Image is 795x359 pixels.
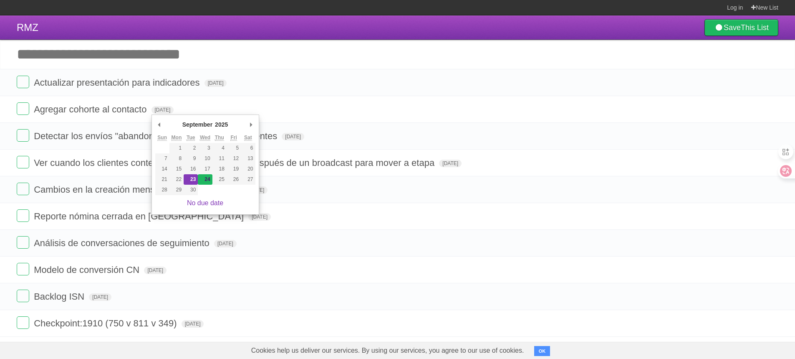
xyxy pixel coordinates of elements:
a: No due date [187,199,223,206]
label: Done [17,183,29,195]
span: Análisis de conversaciones de seguimiento [34,238,212,248]
span: Actualizar presentación para indicadores [34,77,202,88]
span: [DATE] [214,240,237,247]
button: 5 [227,143,241,153]
span: Ver cuando los clientes contestaron inmediatamente después de un broadcast para mover a etapa [34,158,437,168]
span: [DATE] [204,79,227,87]
button: 13 [241,153,255,164]
button: 8 [169,153,184,164]
button: 11 [212,153,227,164]
span: Reporte nómina cerrada en [GEOGRAPHIC_DATA] [34,211,246,222]
span: Backlog ISN [34,291,86,302]
button: 2 [184,143,198,153]
label: Done [17,290,29,302]
span: Agregar cohorte al contacto [34,104,149,115]
span: [DATE] [248,213,271,221]
button: 27 [241,174,255,185]
div: 2025 [214,118,229,131]
button: 6 [241,143,255,153]
span: RMZ [17,22,38,33]
span: Detectar los envíos "abandonados" por parte de los clientes [34,131,279,141]
button: 15 [169,164,184,174]
button: 1 [169,143,184,153]
label: Done [17,156,29,168]
label: Done [17,102,29,115]
span: [DATE] [182,320,204,328]
button: 7 [155,153,169,164]
button: Next Month [247,118,255,131]
label: Done [17,236,29,249]
button: 24 [198,174,212,185]
b: This List [741,23,769,32]
button: 3 [198,143,212,153]
abbr: Saturday [244,135,252,141]
span: [DATE] [89,293,111,301]
button: 25 [212,174,227,185]
label: Done [17,263,29,275]
button: 23 [184,174,198,185]
button: 16 [184,164,198,174]
button: 19 [227,164,241,174]
button: 21 [155,174,169,185]
button: 29 [169,185,184,195]
button: 10 [198,153,212,164]
button: 20 [241,164,255,174]
abbr: Sunday [157,135,167,141]
button: 17 [198,164,212,174]
label: Done [17,316,29,329]
button: 26 [227,174,241,185]
label: Done [17,76,29,88]
abbr: Monday [172,135,182,141]
button: 30 [184,185,198,195]
span: Checkpoint:1910 (750 v 811 v 349) [34,318,179,328]
button: 28 [155,185,169,195]
span: Cambios en la creación mensual de oportunidades [34,184,242,195]
button: Previous Month [155,118,164,131]
span: [DATE] [282,133,304,140]
abbr: Wednesday [200,135,210,141]
button: 18 [212,164,227,174]
span: Cookies help us deliver our services. By using our services, you agree to our use of cookies. [243,342,533,359]
span: Modelo de conversión CN [34,265,141,275]
abbr: Thursday [215,135,224,141]
button: 12 [227,153,241,164]
button: 14 [155,164,169,174]
abbr: Tuesday [187,135,195,141]
span: [DATE] [151,106,174,114]
button: 9 [184,153,198,164]
div: September [181,118,214,131]
span: [DATE] [439,160,462,167]
button: 22 [169,174,184,185]
span: [DATE] [144,267,167,274]
a: SaveThis List [704,19,778,36]
abbr: Friday [230,135,237,141]
label: Done [17,209,29,222]
button: OK [534,346,550,356]
label: Done [17,129,29,142]
button: 4 [212,143,227,153]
